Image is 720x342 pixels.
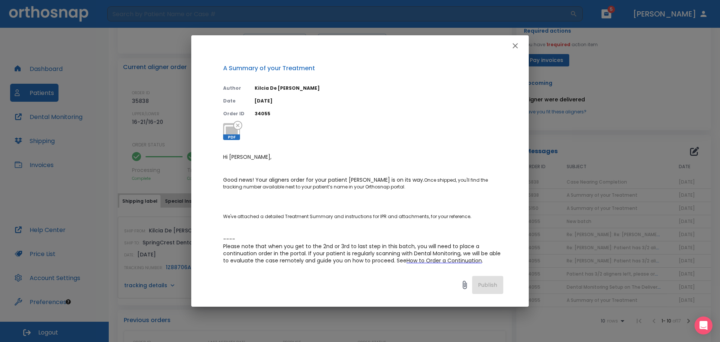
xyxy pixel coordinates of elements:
[223,235,502,264] span: ---- Please note that when you get to the 2nd or 3rd to last step in this batch, you will need to...
[223,98,246,104] p: Date
[223,134,240,140] span: PDF
[470,212,471,220] span: .
[482,257,483,264] span: .
[223,153,271,161] span: Hi [PERSON_NAME],
[255,110,503,117] p: 34055
[223,64,503,73] p: A Summary of your Treatment
[406,258,482,264] a: How to Order a Continuation
[255,85,503,92] p: Kilcia De [PERSON_NAME]
[223,85,246,92] p: Author
[694,316,712,334] div: Open Intercom Messenger
[223,176,503,190] p: Once shipped, you'll find the tracking number available next to your patient’s name in your Ortho...
[223,206,503,220] p: We've attached a detailed Treatment Summary and instructions for IPR and attachments, for your re...
[223,176,424,184] span: Good news! Your aligners order for your patient [PERSON_NAME] is on its way.
[255,98,503,104] p: [DATE]
[223,110,246,117] p: Order ID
